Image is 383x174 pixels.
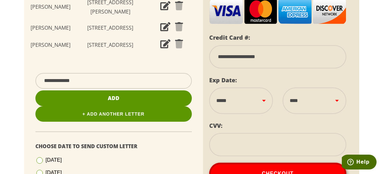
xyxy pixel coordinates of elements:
[70,36,150,54] td: [STREET_ADDRESS]
[46,157,62,163] span: [DATE]
[35,142,192,151] p: Choose Date To Send Custom Letter
[209,76,237,84] label: Exp Date:
[209,34,250,41] label: Credit Card #:
[31,36,70,54] td: [PERSON_NAME]
[35,90,192,106] button: Add
[31,19,70,36] td: [PERSON_NAME]
[209,122,222,129] label: CVV:
[342,155,377,171] iframe: Opens a widget where you can find more information
[70,19,150,36] td: [STREET_ADDRESS]
[35,106,192,122] a: + Add Another Letter
[108,95,119,102] span: Add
